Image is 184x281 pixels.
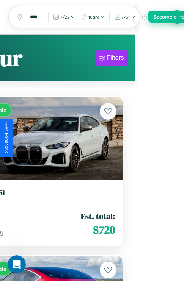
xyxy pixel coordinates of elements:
[139,12,167,22] button: 10am
[96,50,128,66] button: Filters
[81,211,115,222] span: Est. total:
[112,12,138,22] button: 7/31
[107,54,124,62] div: Filters
[88,14,99,20] span: 10am
[8,255,26,273] iframe: Intercom live chat
[79,12,107,22] button: 10am
[60,14,69,20] span: 7 / 22
[51,12,77,22] button: 7/22
[93,222,115,237] span: $ 720
[121,14,130,20] span: 7 / 31
[4,122,9,153] div: Give Feedback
